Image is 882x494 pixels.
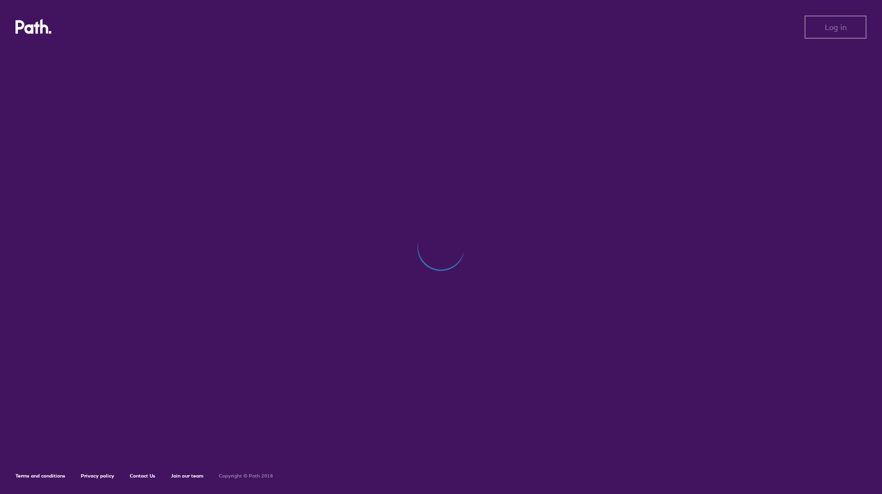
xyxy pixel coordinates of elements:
[15,473,65,479] a: Terms and conditions
[171,473,203,479] a: Join our team
[825,23,847,31] span: Log in
[219,473,273,479] h6: Copyright © Path 2018
[805,15,867,39] button: Log in
[81,473,114,479] a: Privacy policy
[130,473,155,479] a: Contact Us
